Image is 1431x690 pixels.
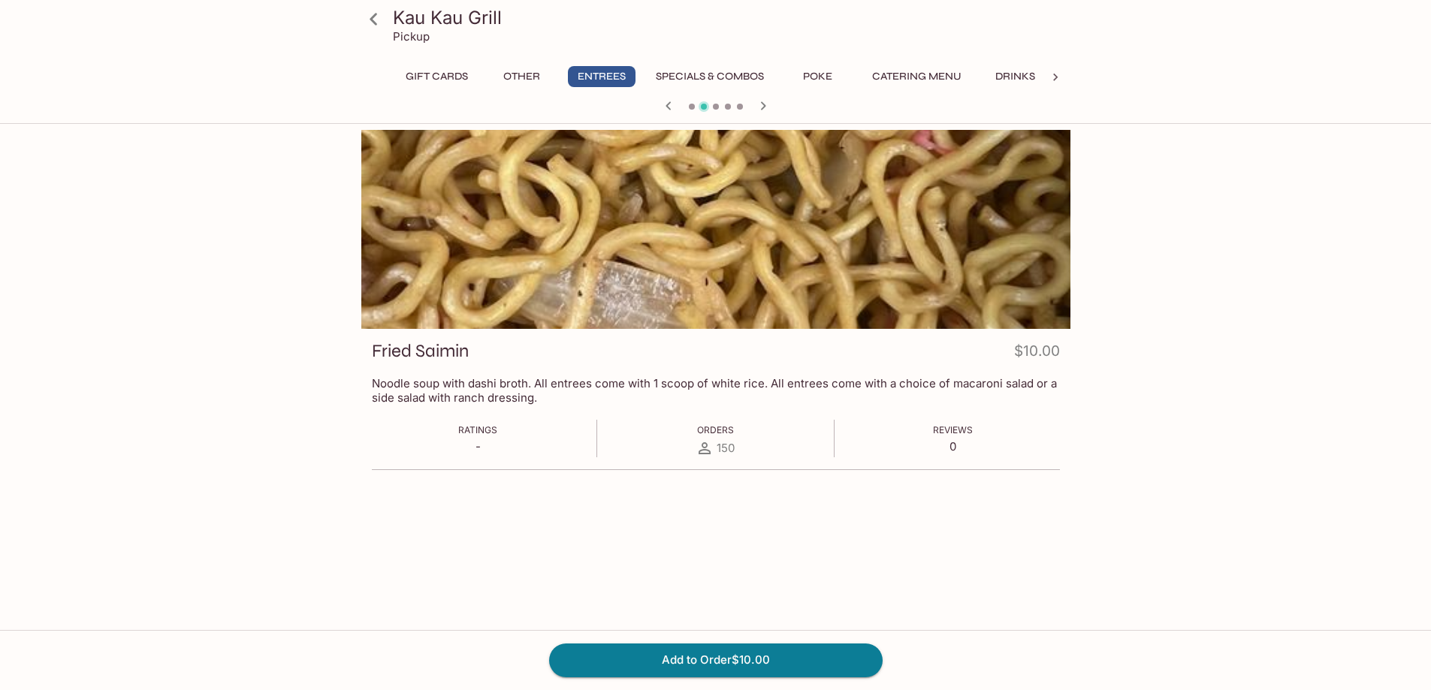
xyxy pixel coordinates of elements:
[397,66,476,87] button: Gift Cards
[1014,339,1060,369] h4: $10.00
[933,439,973,453] p: 0
[864,66,970,87] button: Catering Menu
[784,66,852,87] button: Poke
[697,424,734,435] span: Orders
[488,66,556,87] button: Other
[361,130,1070,329] div: Fried Saimin
[372,376,1060,405] p: Noodle soup with dashi broth. All entrees come with 1 scoop of white rice. All entrees come with ...
[458,439,497,453] p: -
[933,424,973,435] span: Reviews
[393,6,1064,29] h3: Kau Kau Grill
[549,643,883,676] button: Add to Order$10.00
[458,424,497,435] span: Ratings
[372,339,469,363] h3: Fried Saimin
[982,66,1049,87] button: Drinks
[393,29,430,44] p: Pickup
[568,66,635,87] button: Entrees
[717,441,735,455] span: 150
[648,66,772,87] button: Specials & Combos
